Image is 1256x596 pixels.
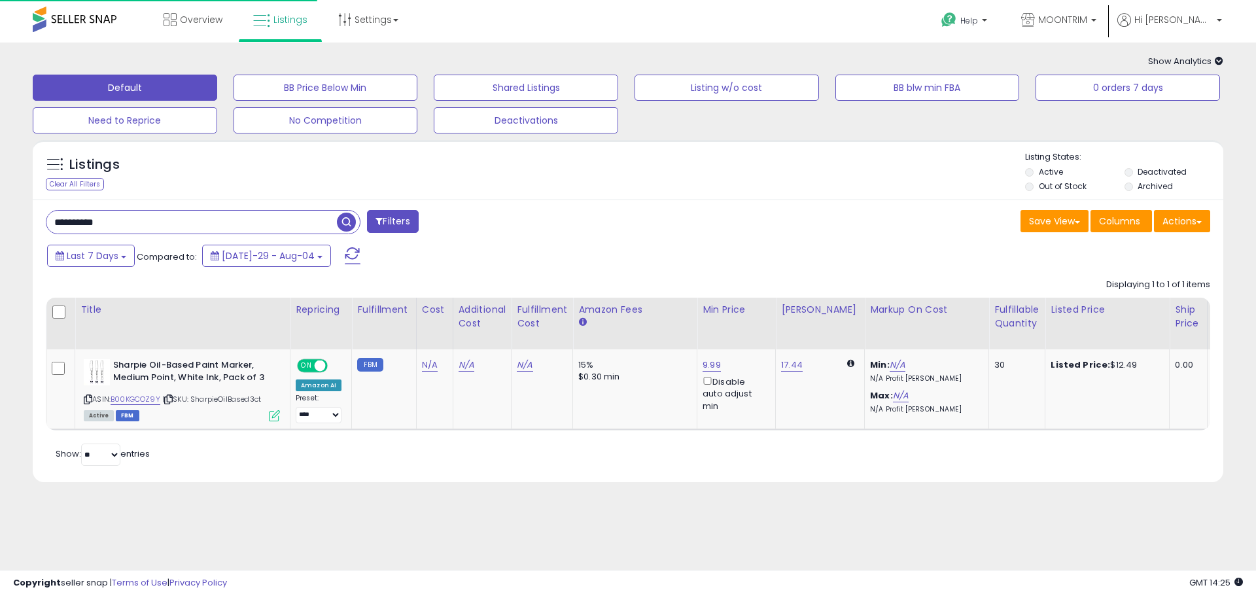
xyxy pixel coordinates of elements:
div: [PERSON_NAME] [781,303,859,317]
button: Save View [1020,210,1089,232]
div: ASIN: [84,359,280,420]
label: Out of Stock [1039,181,1087,192]
b: Max: [870,389,893,402]
a: Privacy Policy [169,576,227,589]
button: [DATE]-29 - Aug-04 [202,245,331,267]
button: Shared Listings [434,75,618,101]
b: Min: [870,359,890,371]
span: Help [960,15,978,26]
a: N/A [422,359,438,372]
div: Markup on Cost [870,303,983,317]
button: Last 7 Days [47,245,135,267]
a: N/A [459,359,474,372]
span: Hi [PERSON_NAME] [1134,13,1213,26]
a: Terms of Use [112,576,167,589]
div: 15% [578,359,687,371]
button: Need to Reprice [33,107,217,133]
a: N/A [517,359,532,372]
span: Show Analytics [1148,55,1223,67]
button: Listing w/o cost [635,75,819,101]
span: | SKU: SharpieOilBased3ct [162,394,261,404]
label: Active [1039,166,1063,177]
div: Fulfillable Quantity [994,303,1039,330]
div: Disable auto adjust min [703,374,765,412]
div: Fulfillment [357,303,410,317]
button: No Competition [234,107,418,133]
div: Amazon Fees [578,303,691,317]
div: $0.30 min [578,371,687,383]
button: BB blw min FBA [835,75,1020,101]
div: Clear All Filters [46,178,104,190]
a: 9.99 [703,359,721,372]
b: Sharpie Oil-Based Paint Marker, Medium Point, White Ink, Pack of 3 [113,359,272,387]
label: Archived [1138,181,1173,192]
div: Listed Price [1051,303,1164,317]
a: B00KGCOZ9Y [111,394,160,405]
div: Repricing [296,303,346,317]
span: Columns [1099,215,1140,228]
img: 41TnZ3iVm0L._SL40_.jpg [84,359,110,385]
p: N/A Profit [PERSON_NAME] [870,405,979,414]
span: ON [298,360,315,372]
p: N/A Profit [PERSON_NAME] [870,374,979,383]
i: Calculated using Dynamic Max Price. [847,359,854,368]
label: Deactivated [1138,166,1187,177]
div: Title [80,303,285,317]
strong: Copyright [13,576,61,589]
a: Hi [PERSON_NAME] [1117,13,1222,43]
span: Show: entries [56,447,150,460]
span: 2025-08-13 14:25 GMT [1189,576,1243,589]
div: Amazon AI [296,379,341,391]
h5: Listings [69,156,120,174]
div: 0.00 [1175,359,1196,371]
small: FBM [357,358,383,372]
span: FBM [116,410,139,421]
span: Compared to: [137,251,197,263]
b: Listed Price: [1051,359,1110,371]
small: Amazon Fees. [578,317,586,328]
div: Displaying 1 to 1 of 1 items [1106,279,1210,291]
th: The percentage added to the cost of goods (COGS) that forms the calculator for Min & Max prices. [865,298,989,349]
button: Filters [367,210,418,233]
span: MOONTRIM [1038,13,1087,26]
button: 0 orders 7 days [1036,75,1220,101]
div: Fulfillment Cost [517,303,567,330]
a: N/A [893,389,909,402]
button: BB Price Below Min [234,75,418,101]
div: seller snap | | [13,577,227,589]
div: Additional Cost [459,303,506,330]
a: N/A [890,359,905,372]
div: Ship Price [1175,303,1201,330]
span: All listings currently available for purchase on Amazon [84,410,114,421]
button: Default [33,75,217,101]
button: Deactivations [434,107,618,133]
span: Listings [273,13,307,26]
p: Listing States: [1025,151,1223,164]
div: Cost [422,303,447,317]
span: [DATE]-29 - Aug-04 [222,249,315,262]
span: Overview [180,13,222,26]
div: Preset: [296,394,341,423]
a: 17.44 [781,359,803,372]
span: OFF [326,360,347,372]
div: Min Price [703,303,770,317]
span: Last 7 Days [67,249,118,262]
div: 30 [994,359,1035,371]
button: Actions [1154,210,1210,232]
div: $12.49 [1051,359,1159,371]
i: Get Help [941,12,957,28]
a: Help [931,2,1000,43]
button: Columns [1090,210,1152,232]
